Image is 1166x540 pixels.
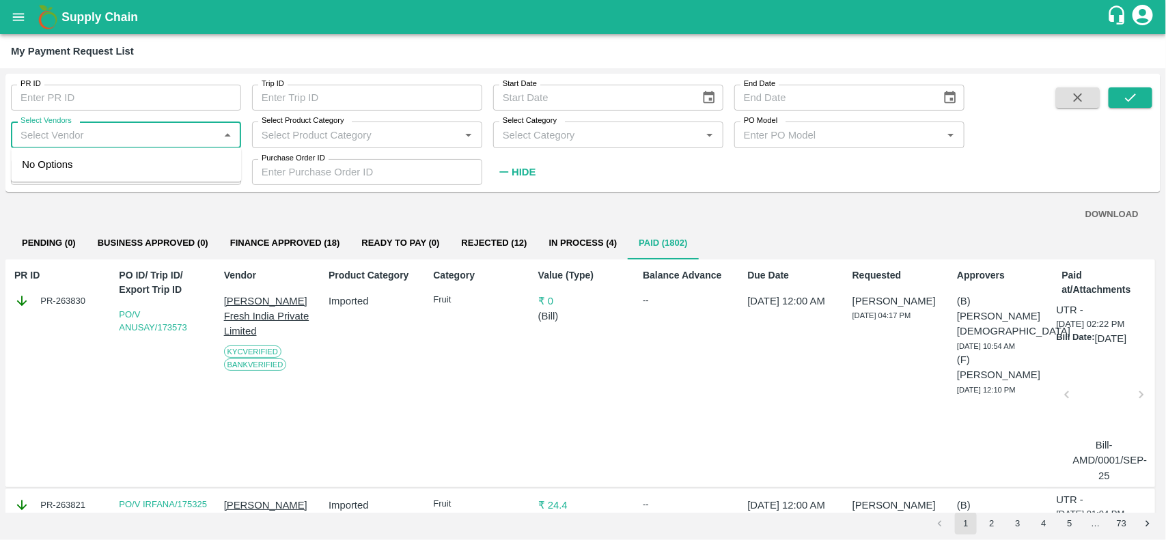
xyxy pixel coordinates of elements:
p: [PERSON_NAME] Fresh India Private Limited [224,294,314,339]
button: Close [219,126,236,143]
p: Due Date [748,268,837,283]
span: [DATE] 04:17 PM [852,311,911,319]
p: Approvers [957,268,1046,283]
a: PO/V IRFANA/175325 [119,499,207,509]
div: [DATE] 02:22 PM [1057,302,1152,483]
p: [PERSON_NAME] [852,498,942,513]
button: Pending (0) [11,227,87,259]
label: PO Model [744,115,778,126]
button: DOWNLOAD [1080,203,1144,227]
input: Select Vendor [15,126,214,143]
p: Balance Advance [643,268,732,283]
button: Go to page 2 [981,513,1003,535]
div: customer-support [1107,5,1130,29]
p: Bill Date: [1057,331,1095,346]
button: Go to page 73 [1111,513,1133,535]
p: Category [433,268,523,283]
button: Go to page 4 [1033,513,1055,535]
p: [DATE] [1095,331,1127,346]
p: Vendor [224,268,314,283]
p: ₹ 24.4 [538,498,628,513]
button: Rejected (12) [451,227,538,259]
button: page 1 [955,513,977,535]
p: Imported [329,498,418,513]
p: (B) [PERSON_NAME][DEMOGRAPHIC_DATA] [957,294,1046,339]
div: -- [643,294,732,307]
img: logo [34,3,61,31]
p: [PERSON_NAME] [852,294,942,309]
strong: Hide [512,167,536,177]
button: Finance Approved (18) [219,227,351,259]
button: Open [942,126,960,143]
button: Choose date [937,85,963,111]
p: Fruit [433,498,523,511]
span: Bank Verified [224,358,287,371]
button: Hide [493,160,540,184]
p: Value (Type) [538,268,628,283]
p: [DATE] 12:00 AM [748,498,837,513]
label: Select Product Category [262,115,344,126]
label: Select Vendors [20,115,72,126]
button: Ready To Pay (0) [350,227,450,259]
p: (F) [PERSON_NAME] [957,352,1046,383]
div: My Payment Request List [11,42,134,60]
span: No Options [22,159,72,170]
label: Purchase Order ID [262,153,325,164]
span: KYC Verified [224,345,281,358]
span: [DATE] 10:54 AM [957,342,1015,350]
p: UTR - [1057,302,1084,317]
a: PO/V ANUSAY/173573 [119,309,187,333]
p: ₹ 0 [538,294,628,309]
button: open drawer [3,1,34,33]
div: account of current user [1130,3,1155,31]
button: Open [460,126,477,143]
div: PR-263821 [14,498,104,513]
p: Fruit [433,294,523,307]
input: Enter PO Model [738,126,938,143]
button: Paid (1802) [628,227,698,259]
input: Select Product Category [256,126,456,143]
button: Choose date [696,85,722,111]
label: End Date [744,79,775,89]
button: Go to next page [1137,513,1158,535]
div: PR-263830 [14,294,104,309]
p: [DATE] 12:00 AM [748,294,837,309]
label: PR ID [20,79,41,89]
button: Go to page 3 [1007,513,1029,535]
input: End Date [734,85,932,111]
button: Business Approved (0) [87,227,219,259]
p: Imported [329,294,418,309]
b: Supply Chain [61,10,138,24]
p: Paid at/Attachments [1062,268,1152,297]
button: Open [701,126,719,143]
button: Go to page 5 [1059,513,1081,535]
input: Enter Trip ID [252,85,482,111]
button: In Process (4) [538,227,628,259]
a: Supply Chain [61,8,1107,27]
nav: pagination navigation [927,513,1161,535]
div: … [1085,517,1107,530]
p: UTR - [1057,492,1084,507]
span: [DATE] 12:10 PM [957,386,1016,394]
div: -- [643,498,732,511]
input: Select Category [497,126,697,143]
input: Enter PR ID [11,85,241,111]
p: Product Category [329,268,418,283]
p: PO ID/ Trip ID/ Export Trip ID [119,268,208,297]
p: Bill-AMD/0001/SEP-25 [1073,438,1136,483]
p: ( Bill ) [538,309,628,324]
input: Start Date [493,85,691,111]
label: Start Date [503,79,537,89]
p: [PERSON_NAME] [224,498,314,513]
label: Trip ID [262,79,284,89]
p: PR ID [14,268,104,283]
label: Select Category [503,115,557,126]
input: Enter Purchase Order ID [252,159,482,185]
p: Requested [852,268,942,283]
